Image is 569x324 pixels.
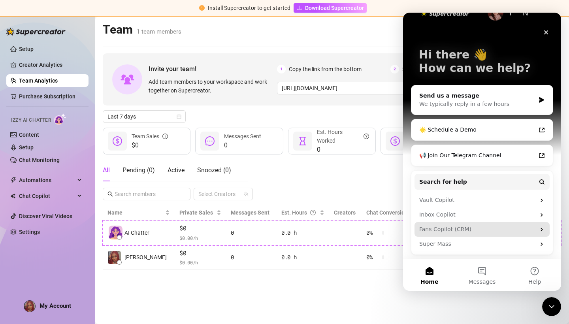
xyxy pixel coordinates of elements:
span: Invite your team! [149,64,277,74]
div: Est. Hours [281,208,318,217]
span: Search for help [16,165,64,173]
span: Install Supercreator to get started [208,5,290,11]
img: Angel W [108,251,121,264]
img: Chat Copilot [10,193,15,199]
img: AI Chatter [54,113,66,125]
span: Messages Sent [231,209,269,216]
a: Settings [19,229,40,235]
div: All [103,166,110,175]
div: 0.0 h [281,253,324,262]
a: Content [19,132,39,138]
a: 📢 Join Our Telegram Channel [11,136,147,150]
div: Fans Copilot (CRM) [16,213,132,221]
div: Send us a message [16,79,132,87]
a: Download Supercreator [294,3,367,13]
span: message [205,136,215,146]
span: question-circle [310,208,316,217]
div: 📢 Join Our Telegram Channel [16,139,132,147]
div: Fans Copilot (CRM) [11,209,147,224]
a: Purchase Subscription [19,93,75,100]
span: question-circle [364,128,369,145]
a: Setup [19,46,34,52]
button: Help [106,247,158,278]
span: $0 [179,249,222,258]
button: Messages [53,247,105,278]
a: Chat Monitoring [19,157,60,163]
span: dollar-circle [390,136,400,146]
span: Izzy AI Chatter [11,117,51,124]
span: dollar-circle [113,136,122,146]
span: Private Sales [179,209,213,216]
span: search [107,191,113,197]
span: Chat Copilot [19,190,75,202]
span: Messages [66,266,93,272]
div: Est. Hours Worked [317,128,369,145]
span: hourglass [298,136,307,146]
span: 0 % [366,253,379,262]
span: 2 [390,65,399,73]
div: Close [136,13,150,27]
img: logo-BBDzfeDw.svg [6,28,66,36]
span: Share it with your team [402,65,459,73]
span: team [244,192,249,196]
span: Name [107,208,164,217]
div: Vault Copilot [16,183,132,192]
span: 1 [277,65,286,73]
div: 0 [231,228,271,237]
span: 0 [317,145,369,154]
a: Creator Analytics [19,58,82,71]
p: Hi there 👋 [16,36,142,49]
span: $0 [132,141,168,150]
div: Super Mass [16,227,132,235]
span: My Account [40,302,71,309]
span: 0 [224,141,261,150]
div: 0.0 h [281,228,324,237]
div: 🌟 Schedule a Demo [16,113,132,121]
div: Inbox Copilot [11,195,147,209]
span: Download Supercreator [305,4,364,12]
div: Send us a messageWe typically reply in a few hours [8,72,150,102]
th: Creators [329,205,362,220]
th: Name [103,205,175,220]
span: Last 7 days [107,111,181,122]
span: exclamation-circle [199,5,205,11]
h2: Team [103,22,181,37]
div: Vault Copilot [11,180,147,195]
div: Pending ( 0 ) [122,166,155,175]
span: Automations [19,174,75,186]
img: izzy-ai-chatter-avatar-DDCN_rTZ.svg [109,226,122,239]
span: $ 0.00 /h [179,258,222,266]
span: download [296,5,302,11]
span: 0 % [366,228,379,237]
iframe: Intercom live chat [542,297,561,316]
span: Active [168,166,185,174]
span: [PERSON_NAME] [124,253,167,262]
a: 🌟 Schedule a Demo [11,110,147,124]
a: Team Analytics [19,77,58,84]
span: Help [125,266,138,272]
div: Super Mass [11,224,147,239]
div: 0 [231,253,271,262]
button: Search for help [11,161,147,177]
span: $0 [179,224,222,233]
div: Team Sales [132,132,168,141]
span: Home [17,266,35,272]
span: Chat Conversion [366,209,408,216]
span: 1 team members [137,28,181,35]
div: Inbox Copilot [16,198,132,206]
iframe: Intercom live chat [403,13,561,291]
span: $ 0.00 /h [179,234,222,242]
span: Copy the link from the bottom [289,65,362,73]
span: AI Chatter [124,228,149,237]
p: How can we help? [16,49,142,62]
input: Search members [115,190,179,198]
span: calendar [177,114,181,119]
span: Add team members to your workspace and work together on Supercreator. [149,77,274,95]
div: We typically reply in a few hours [16,87,132,96]
a: Setup [19,144,34,151]
span: info-circle [162,132,168,141]
span: Messages Sent [224,133,261,139]
a: Discover Viral Videos [19,213,72,219]
span: Snoozed ( 0 ) [197,166,231,174]
span: thunderbolt [10,177,17,183]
